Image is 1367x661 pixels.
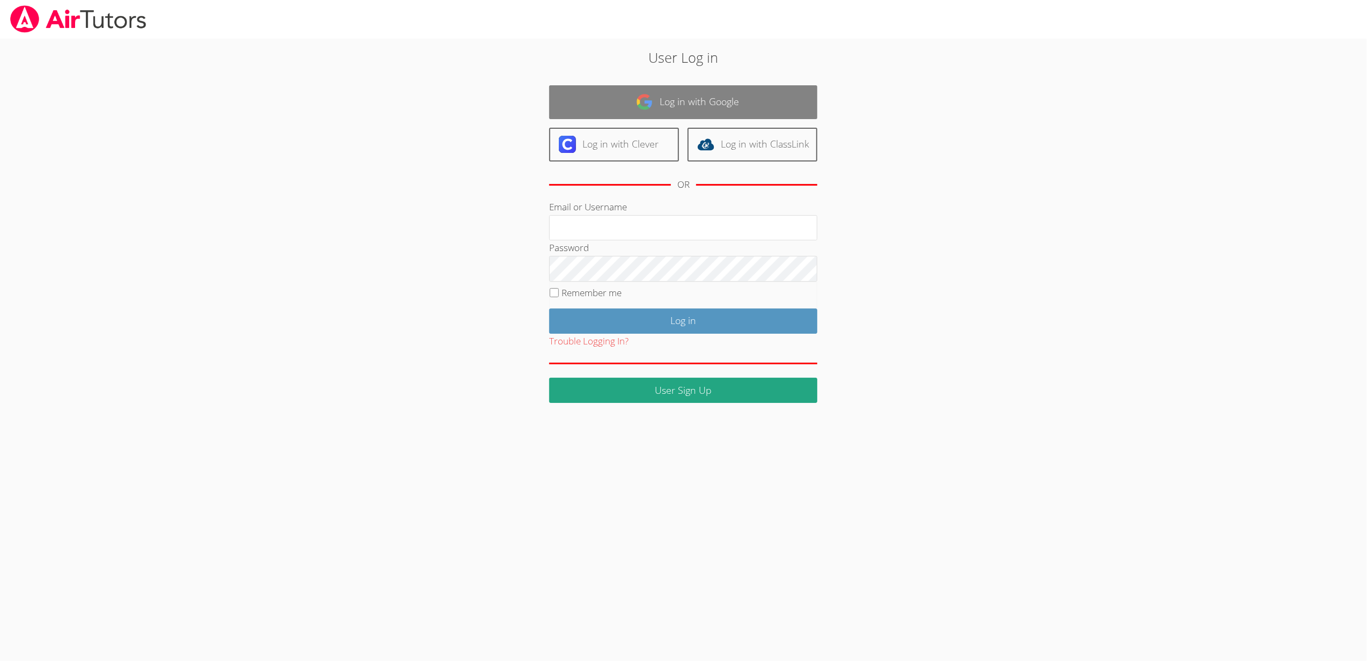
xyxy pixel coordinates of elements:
img: clever-logo-6eab21bc6e7a338710f1a6ff85c0baf02591cd810cc4098c63d3a4b26e2feb20.svg [559,136,576,153]
label: Email or Username [549,201,627,213]
a: User Sign Up [549,378,817,403]
img: classlink-logo-d6bb404cc1216ec64c9a2012d9dc4662098be43eaf13dc465df04b49fa7ab582.svg [697,136,714,153]
a: Log in with Google [549,85,817,119]
img: airtutors_banner-c4298cdbf04f3fff15de1276eac7730deb9818008684d7c2e4769d2f7ddbe033.png [9,5,147,33]
img: google-logo-50288ca7cdecda66e5e0955fdab243c47b7ad437acaf1139b6f446037453330a.svg [636,93,653,111]
label: Remember me [562,287,622,299]
label: Password [549,241,589,254]
a: Log in with ClassLink [688,128,817,161]
div: OR [677,177,690,193]
h2: User Log in [314,47,1052,68]
button: Trouble Logging In? [549,334,629,349]
input: Log in [549,309,817,334]
a: Log in with Clever [549,128,679,161]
